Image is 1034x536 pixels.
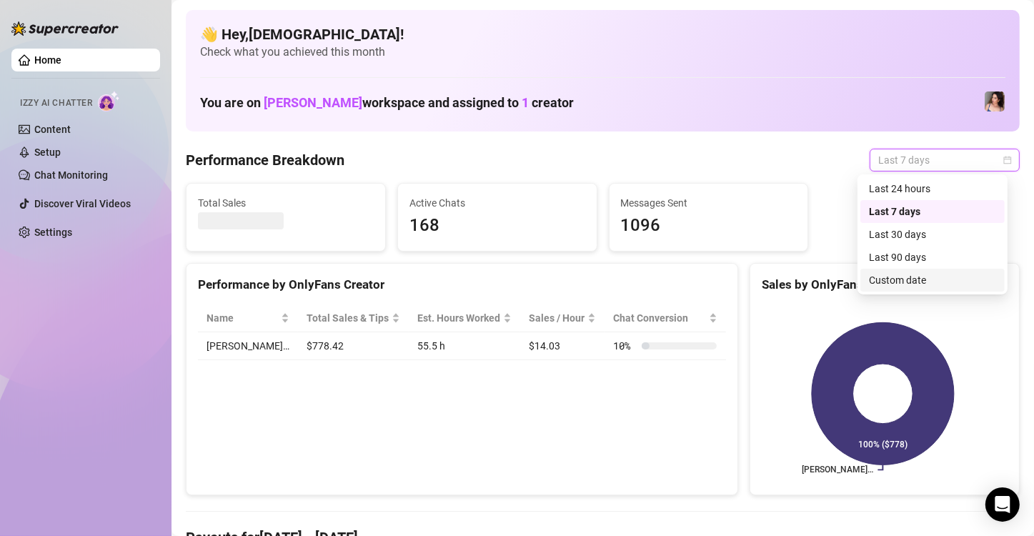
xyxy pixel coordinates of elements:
[207,310,278,326] span: Name
[621,195,797,211] span: Messages Sent
[869,181,996,197] div: Last 24 hours
[860,223,1005,246] div: Last 30 days
[264,95,362,110] span: [PERSON_NAME]
[307,310,389,326] span: Total Sales & Tips
[522,95,529,110] span: 1
[869,272,996,288] div: Custom date
[860,246,1005,269] div: Last 90 days
[198,332,298,360] td: [PERSON_NAME]…
[878,149,1011,171] span: Last 7 days
[34,54,61,66] a: Home
[11,21,119,36] img: logo-BBDzfeDw.svg
[186,150,344,170] h4: Performance Breakdown
[985,91,1005,111] img: Lauren
[869,249,996,265] div: Last 90 days
[200,95,574,111] h1: You are on workspace and assigned to creator
[520,332,605,360] td: $14.03
[298,332,409,360] td: $778.42
[409,195,585,211] span: Active Chats
[529,310,585,326] span: Sales / Hour
[200,44,1005,60] span: Check what you achieved this month
[860,200,1005,223] div: Last 7 days
[198,195,374,211] span: Total Sales
[621,212,797,239] span: 1096
[409,212,585,239] span: 168
[802,465,873,475] text: [PERSON_NAME]…
[869,204,996,219] div: Last 7 days
[762,275,1008,294] div: Sales by OnlyFans Creator
[34,198,131,209] a: Discover Viral Videos
[613,338,636,354] span: 10 %
[1003,156,1012,164] span: calendar
[520,304,605,332] th: Sales / Hour
[200,24,1005,44] h4: 👋 Hey, [DEMOGRAPHIC_DATA] !
[613,310,705,326] span: Chat Conversion
[34,227,72,238] a: Settings
[605,304,725,332] th: Chat Conversion
[198,275,726,294] div: Performance by OnlyFans Creator
[860,177,1005,200] div: Last 24 hours
[985,487,1020,522] div: Open Intercom Messenger
[409,332,520,360] td: 55.5 h
[860,269,1005,292] div: Custom date
[417,310,500,326] div: Est. Hours Worked
[34,169,108,181] a: Chat Monitoring
[34,147,61,158] a: Setup
[98,91,120,111] img: AI Chatter
[20,96,92,110] span: Izzy AI Chatter
[869,227,996,242] div: Last 30 days
[198,304,298,332] th: Name
[34,124,71,135] a: Content
[298,304,409,332] th: Total Sales & Tips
